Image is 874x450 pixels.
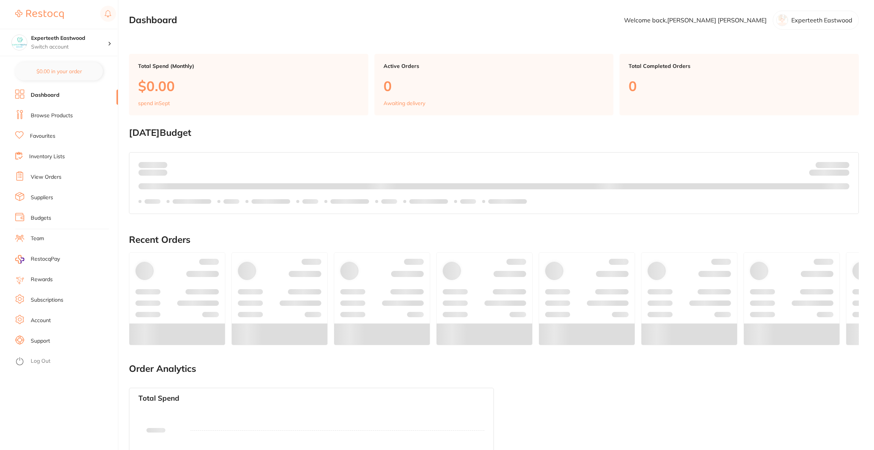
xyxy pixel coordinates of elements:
p: Active Orders [384,63,605,69]
img: Restocq Logo [15,10,64,19]
strong: $0.00 [154,161,167,168]
p: Labels [223,198,239,205]
p: Budget: [816,162,849,168]
a: Browse Products [31,112,73,120]
p: Labels [460,198,476,205]
a: Total Completed Orders0 [619,54,859,115]
p: spend in Sept [138,100,170,106]
a: Restocq Logo [15,6,64,23]
p: Switch account [31,43,108,51]
a: Account [31,317,51,324]
h3: Total Spend [138,394,179,403]
a: Inventory Lists [29,153,65,160]
p: Remaining: [809,168,849,177]
a: Favourites [30,132,55,140]
h2: Recent Orders [129,234,859,245]
p: Spent: [138,162,167,168]
h2: Dashboard [129,15,177,25]
button: Log Out [15,356,116,368]
a: Active Orders0Awaiting delivery [374,54,614,115]
strong: $0.00 [836,171,849,178]
a: Log Out [31,357,50,365]
p: Total Spend (Monthly) [138,63,359,69]
a: View Orders [31,173,61,181]
strong: $NaN [835,161,849,168]
a: Subscriptions [31,296,63,304]
h4: Experteeth Eastwood [31,35,108,42]
a: Rewards [31,276,53,283]
a: Budgets [31,214,51,222]
button: $0.00 in your order [15,62,103,80]
p: Labels extended [330,198,369,205]
a: Team [31,235,44,242]
p: Awaiting delivery [384,100,425,106]
h2: Order Analytics [129,363,859,374]
p: $0.00 [138,78,359,94]
p: Total Completed Orders [629,63,850,69]
p: 0 [629,78,850,94]
h2: [DATE] Budget [129,127,859,138]
p: Labels [145,198,160,205]
p: Labels extended [252,198,290,205]
p: Labels [381,198,397,205]
p: Labels extended [173,198,211,205]
span: RestocqPay [31,255,60,263]
img: Experteeth Eastwood [12,35,27,50]
a: RestocqPay [15,255,60,264]
a: Total Spend (Monthly)$0.00spend inSept [129,54,368,115]
img: RestocqPay [15,255,24,264]
a: Dashboard [31,91,60,99]
p: Experteeth Eastwood [791,17,852,24]
p: Labels extended [409,198,448,205]
p: Labels [302,198,318,205]
p: 0 [384,78,605,94]
p: month [138,168,167,177]
a: Suppliers [31,194,53,201]
p: Labels extended [488,198,527,205]
a: Support [31,337,50,345]
p: Welcome back, [PERSON_NAME] [PERSON_NAME] [624,17,767,24]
